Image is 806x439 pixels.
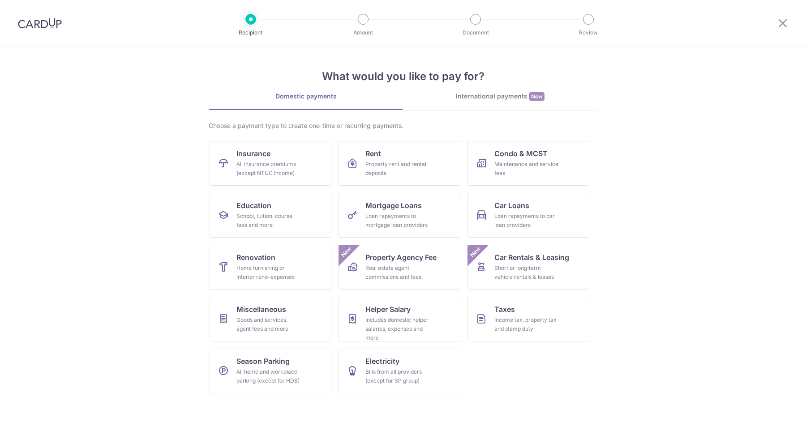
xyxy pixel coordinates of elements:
a: ElectricityBills from all providers (except for SP group) [339,349,460,393]
div: Short or long‑term vehicle rentals & leases [494,264,559,281]
span: Mortgage Loans [365,200,422,211]
p: Amount [330,28,396,37]
a: RentProperty rent and rental deposits [339,141,460,186]
span: Condo & MCST [494,148,548,159]
img: CardUp [18,18,62,29]
div: Bills from all providers (except for SP group) [365,367,430,385]
div: Real estate agent commissions and fees [365,264,430,281]
div: Property rent and rental deposits [365,160,430,178]
a: Season ParkingAll home and workplace parking (except for HDB) [210,349,331,393]
div: Includes domestic helper salaries, expenses and more [365,315,430,342]
div: Choose a payment type to create one-time or recurring payments. [209,121,597,130]
a: MiscellaneousGoods and services, agent fees and more [210,297,331,341]
div: Loan repayments to mortgage loan providers [365,212,430,230]
div: All insurance premiums (except NTUC Income) [236,160,301,178]
span: Education [236,200,271,211]
div: Domestic payments [209,92,403,101]
span: Helper Salary [365,304,411,315]
span: New [468,245,483,260]
span: New [339,245,354,260]
span: New [529,92,544,101]
a: Helper SalaryIncludes domestic helper salaries, expenses and more [339,297,460,341]
a: Car Rentals & LeasingShort or long‑term vehicle rentals & leasesNew [467,245,589,290]
a: Car LoansLoan repayments to car loan providers [467,193,589,238]
span: Rent [365,148,381,159]
a: InsuranceAll insurance premiums (except NTUC Income) [210,141,331,186]
h4: What would you like to pay for? [209,68,597,85]
div: Goods and services, agent fees and more [236,315,301,333]
span: Renovation [236,252,275,263]
span: Property Agency Fee [365,252,437,263]
a: Condo & MCSTMaintenance and service fees [467,141,589,186]
span: Season Parking [236,356,290,367]
a: EducationSchool, tuition, course fees and more [210,193,331,238]
a: RenovationHome furnishing or interior reno-expenses [210,245,331,290]
span: Car Loans [494,200,529,211]
div: Income tax, property tax and stamp duty [494,315,559,333]
p: Document [442,28,509,37]
a: Mortgage LoansLoan repayments to mortgage loan providers [339,193,460,238]
span: Electricity [365,356,399,367]
span: Taxes [494,304,515,315]
a: Property Agency FeeReal estate agent commissions and feesNew [339,245,460,290]
div: Loan repayments to car loan providers [494,212,559,230]
p: Review [555,28,622,37]
span: Insurance [236,148,270,159]
div: All home and workplace parking (except for HDB) [236,367,301,385]
div: Home furnishing or interior reno-expenses [236,264,301,281]
span: Miscellaneous [236,304,286,315]
p: Recipient [218,28,284,37]
div: International payments [403,92,597,101]
div: School, tuition, course fees and more [236,212,301,230]
span: Car Rentals & Leasing [494,252,569,263]
div: Maintenance and service fees [494,160,559,178]
a: TaxesIncome tax, property tax and stamp duty [467,297,589,341]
